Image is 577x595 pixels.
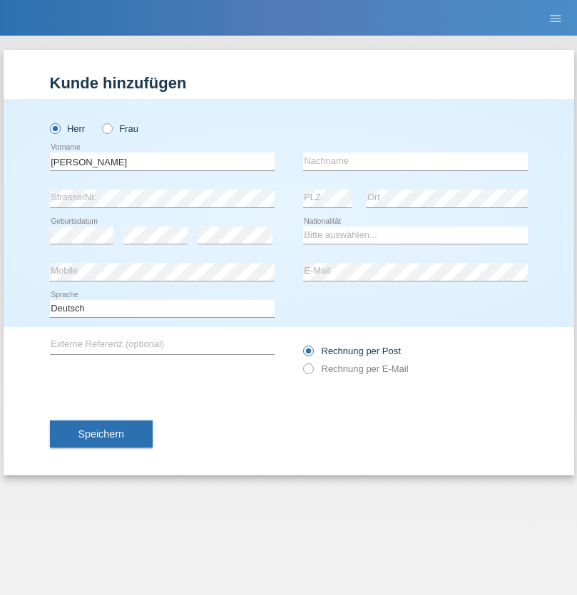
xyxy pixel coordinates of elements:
[303,363,312,381] input: Rechnung per E-Mail
[102,123,111,133] input: Frau
[50,123,86,134] label: Herr
[50,74,528,92] h1: Kunde hinzufügen
[78,428,124,440] span: Speichern
[303,346,401,356] label: Rechnung per Post
[303,346,312,363] input: Rechnung per Post
[548,11,563,26] i: menu
[303,363,409,374] label: Rechnung per E-Mail
[50,123,59,133] input: Herr
[50,420,153,447] button: Speichern
[541,14,570,22] a: menu
[102,123,138,134] label: Frau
